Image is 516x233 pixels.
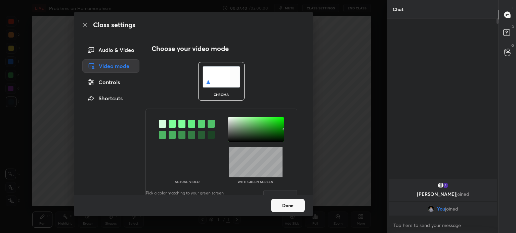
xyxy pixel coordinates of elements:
p: Actual Video [175,180,200,183]
img: chromaScreenIcon.c19ab0a0.svg [203,66,240,88]
span: You [437,206,445,212]
p: T [512,5,514,10]
div: Video mode [82,59,139,73]
button: Save [263,190,297,203]
div: Controls [82,75,139,89]
p: Pick a color matching to your green screen to get a transparent background [146,190,228,203]
div: grid [387,178,499,217]
img: 9689d3ed888646769c7969bc1f381e91.jpg [428,206,434,212]
button: Done [271,199,305,212]
p: D [512,24,514,29]
div: Shortcuts [82,92,139,105]
p: [PERSON_NAME] [393,191,493,197]
p: Chat [387,0,409,18]
img: default.png [437,182,444,189]
p: With green screen [238,180,273,183]
div: Audio & Video [82,43,139,57]
img: 37a590c9771a42359d7b85428415e389.14583301_3 [442,182,449,189]
h2: Choose your video mode [152,44,229,53]
h2: Class settings [93,20,135,30]
span: joined [456,191,469,197]
span: joined [445,206,458,212]
p: G [511,43,514,48]
div: chroma [208,93,235,96]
